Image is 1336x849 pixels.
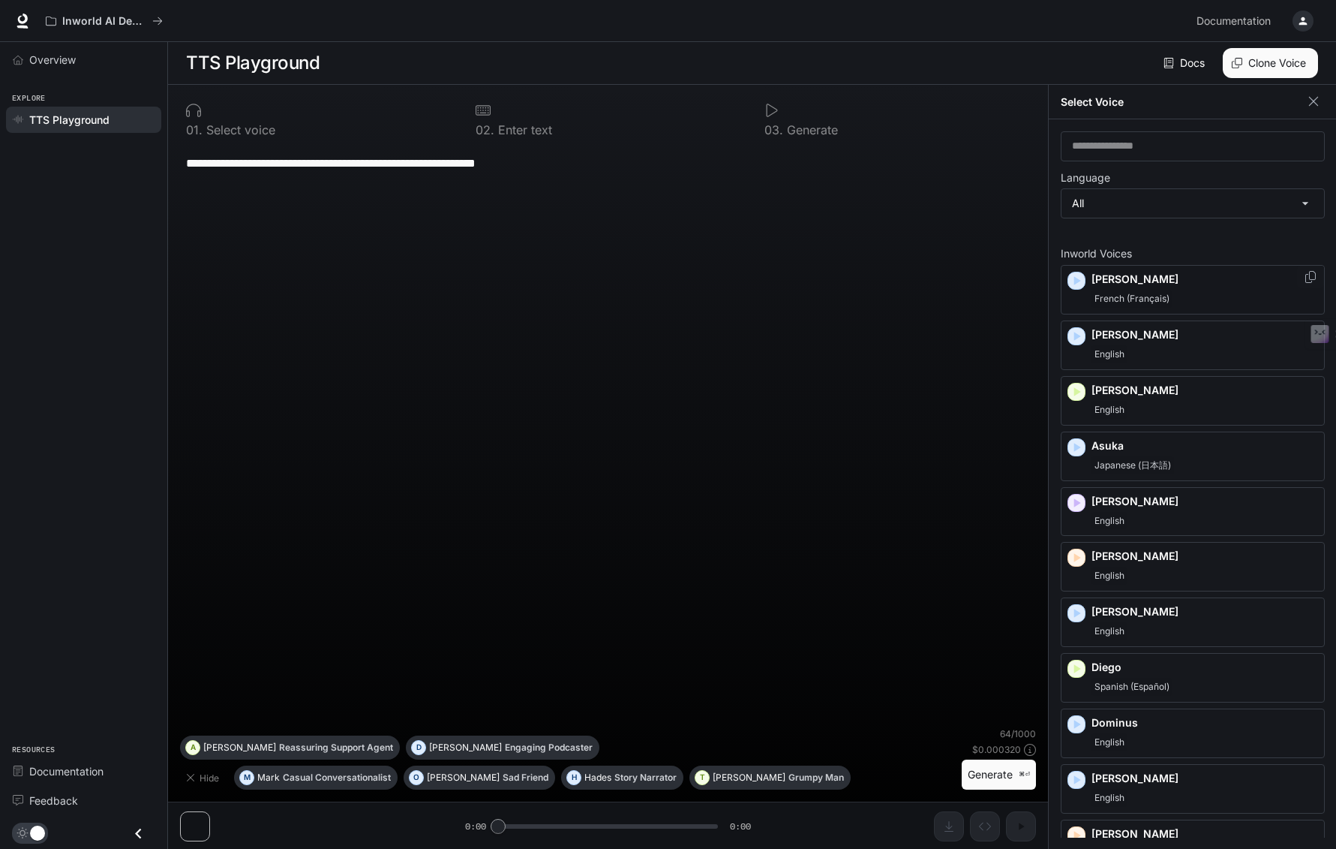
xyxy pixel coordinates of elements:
[1223,48,1318,78] button: Clone Voice
[783,124,838,136] p: Generate
[30,824,45,841] span: Dark mode toggle
[503,773,548,782] p: Sad Friend
[505,743,593,752] p: Engaging Podcaster
[1160,48,1211,78] a: Docs
[39,6,170,36] button: All workspaces
[1091,272,1318,287] p: [PERSON_NAME]
[788,773,844,782] p: Grumpy Man
[1091,401,1127,419] span: English
[1091,715,1318,730] p: Dominus
[1091,622,1127,640] span: English
[1091,290,1172,308] span: French (Français)
[1091,494,1318,509] p: [PERSON_NAME]
[962,760,1036,790] button: Generate⌘⏎
[1091,567,1127,585] span: English
[186,736,200,760] div: A
[240,766,254,790] div: M
[1091,345,1127,363] span: English
[1091,826,1318,841] p: [PERSON_NAME]
[6,787,161,814] a: Feedback
[257,773,280,782] p: Mark
[6,758,161,784] a: Documentation
[203,743,276,752] p: [PERSON_NAME]
[412,736,425,760] div: D
[180,736,400,760] button: A[PERSON_NAME]Reassuring Support Agent
[427,773,500,782] p: [PERSON_NAME]
[1061,189,1324,218] div: All
[713,773,785,782] p: [PERSON_NAME]
[29,52,76,68] span: Overview
[1091,383,1318,398] p: [PERSON_NAME]
[1196,12,1271,31] span: Documentation
[29,763,104,779] span: Documentation
[29,793,78,808] span: Feedback
[122,818,155,849] button: Close drawer
[1061,248,1325,259] p: Inworld Voices
[1091,604,1318,619] p: [PERSON_NAME]
[410,766,423,790] div: O
[1091,327,1318,342] p: [PERSON_NAME]
[1091,660,1318,675] p: Diego
[186,124,203,136] p: 0 1 .
[1091,771,1318,786] p: [PERSON_NAME]
[1190,6,1282,36] a: Documentation
[6,107,161,133] a: TTS Playground
[429,743,502,752] p: [PERSON_NAME]
[1061,173,1110,183] p: Language
[567,766,581,790] div: H
[1019,770,1030,779] p: ⌘⏎
[764,124,783,136] p: 0 3 .
[203,124,275,136] p: Select voice
[1000,727,1036,740] p: 64 / 1000
[1303,271,1318,283] button: Copy Voice ID
[1091,512,1127,530] span: English
[494,124,552,136] p: Enter text
[1091,549,1318,564] p: [PERSON_NAME]
[689,766,851,790] button: T[PERSON_NAME]Grumpy Man
[234,766,398,790] button: MMarkCasual Conversationalist
[1091,438,1318,453] p: Asuka
[29,112,110,128] span: TTS Playground
[279,743,393,752] p: Reassuring Support Agent
[180,766,228,790] button: Hide
[406,736,599,760] button: D[PERSON_NAME]Engaging Podcaster
[614,773,677,782] p: Story Narrator
[1091,456,1174,474] span: Japanese (日本語)
[561,766,683,790] button: HHadesStory Narrator
[6,47,161,73] a: Overview
[62,15,146,28] p: Inworld AI Demos
[584,773,611,782] p: Hades
[695,766,709,790] div: T
[1091,789,1127,807] span: English
[404,766,555,790] button: O[PERSON_NAME]Sad Friend
[972,743,1021,756] p: $ 0.000320
[1091,678,1172,696] span: Spanish (Español)
[186,48,320,78] h1: TTS Playground
[476,124,494,136] p: 0 2 .
[1091,733,1127,751] span: English
[283,773,391,782] p: Casual Conversationalist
